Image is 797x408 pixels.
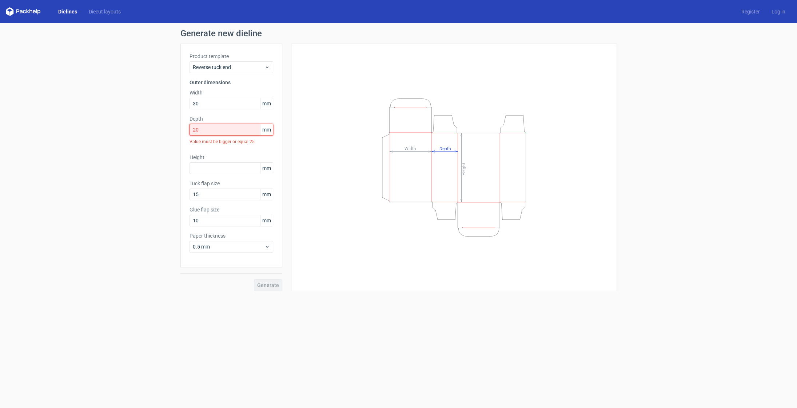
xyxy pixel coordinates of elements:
[260,163,273,174] span: mm
[190,136,273,148] div: Value must be bigger or equal 25
[83,8,127,15] a: Diecut layouts
[193,64,264,71] span: Reverse tuck end
[180,29,617,38] h1: Generate new dieline
[766,8,791,15] a: Log in
[404,146,416,151] tspan: Width
[190,232,273,239] label: Paper thickness
[193,243,264,250] span: 0.5 mm
[260,189,273,200] span: mm
[190,115,273,122] label: Depth
[260,124,273,135] span: mm
[190,79,273,86] h3: Outer dimensions
[260,215,273,226] span: mm
[190,89,273,96] label: Width
[439,146,451,151] tspan: Depth
[190,206,273,213] label: Glue flap size
[190,154,273,161] label: Height
[190,53,273,60] label: Product template
[736,8,766,15] a: Register
[461,162,466,175] tspan: Height
[260,98,273,109] span: mm
[190,180,273,187] label: Tuck flap size
[52,8,83,15] a: Dielines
